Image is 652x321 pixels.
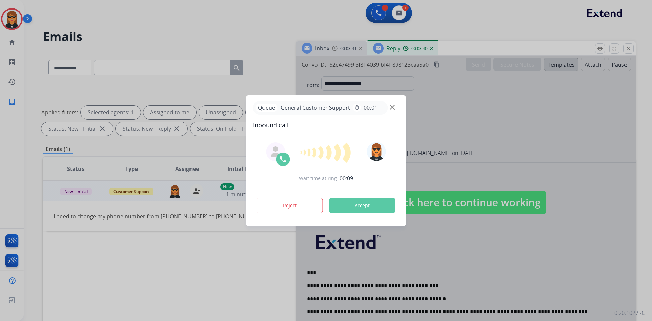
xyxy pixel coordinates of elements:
[270,146,281,157] img: agent-avatar
[329,198,395,213] button: Accept
[390,105,395,110] img: close-button
[367,142,386,161] img: avatar
[279,155,287,163] img: call-icon
[614,309,645,317] p: 0.20.1027RC
[299,175,338,182] span: Wait time at ring:
[257,198,323,213] button: Reject
[354,105,360,110] mat-icon: timer
[340,174,353,182] span: 00:09
[256,104,278,112] p: Queue
[278,104,353,112] span: General Customer Support
[253,120,399,130] span: Inbound call
[364,104,377,112] span: 00:01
